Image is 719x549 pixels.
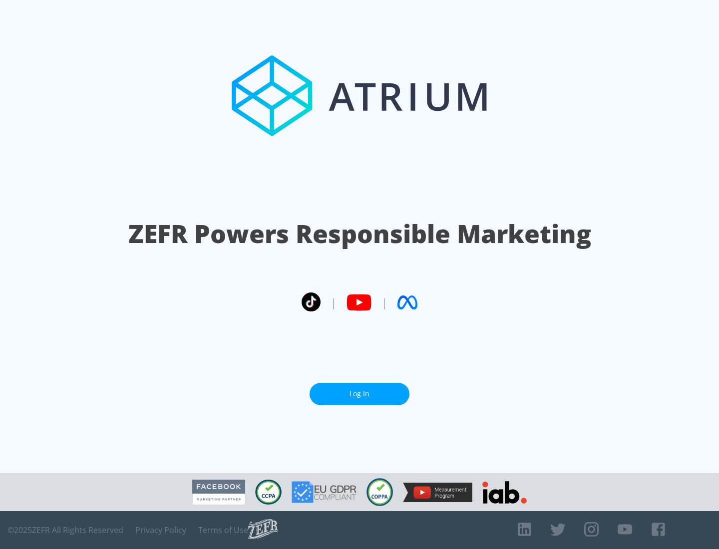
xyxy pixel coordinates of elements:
img: GDPR Compliant [292,481,357,503]
h1: ZEFR Powers Responsible Marketing [128,217,591,251]
img: CCPA Compliant [255,480,282,505]
a: Terms of Use [198,525,248,535]
span: | [381,295,387,310]
span: © 2025 ZEFR All Rights Reserved [7,525,123,535]
img: IAB [482,481,527,504]
img: Facebook Marketing Partner [192,480,245,505]
a: Log In [310,383,409,405]
span: | [331,295,337,310]
img: YouTube Measurement Program [403,483,472,502]
img: COPPA Compliant [366,478,393,506]
a: Privacy Policy [135,525,186,535]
